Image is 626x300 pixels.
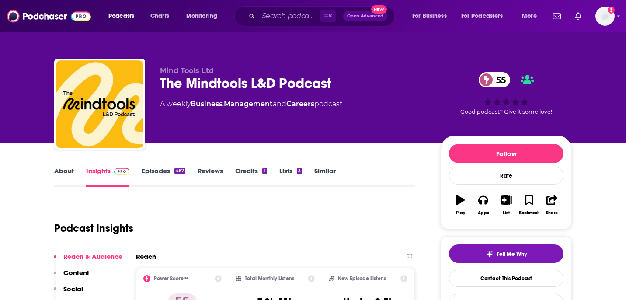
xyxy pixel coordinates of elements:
span: Monitoring [186,10,217,22]
img: tell me why sparkle [486,251,493,258]
button: Share [541,189,563,221]
a: Lists3 [279,167,302,187]
button: List [495,189,518,221]
div: 1 [262,168,267,174]
a: Management [224,100,273,108]
img: The Mindtools L&D Podcast [56,60,143,148]
span: Open Advanced [347,14,383,18]
button: Follow [449,144,563,163]
button: open menu [180,9,229,23]
button: Apps [472,189,494,221]
input: Search podcasts, credits, & more... [258,9,320,23]
a: Charts [145,9,174,23]
span: New [371,5,387,14]
button: Content [54,269,89,285]
a: Show notifications dropdown [549,9,564,24]
a: Contact This Podcast [449,270,563,287]
svg: Add a profile image [608,7,615,14]
button: open menu [102,9,146,23]
span: , [223,100,224,108]
div: List [503,210,510,216]
div: Rate [449,167,563,185]
div: Share [546,210,558,216]
button: open menu [456,9,516,23]
a: Business [191,100,223,108]
span: Mind Tools Ltd [160,66,214,75]
div: Play [456,210,465,216]
span: For Business [412,10,447,22]
button: open menu [406,9,458,23]
span: Logged in as megcassidy [595,7,615,26]
div: 55Good podcast? Give it some love! [441,66,572,121]
p: Social [63,285,83,293]
a: Similar [314,167,336,187]
img: Podchaser Pro [114,168,129,175]
span: Good podcast? Give it some love! [460,108,552,115]
a: Episodes467 [142,167,185,187]
a: Reviews [198,167,223,187]
button: Play [449,189,472,221]
img: User Profile [595,7,615,26]
button: Show profile menu [595,7,615,26]
a: 55 [479,72,510,87]
button: Reach & Audience [54,252,122,269]
button: tell me why sparkleTell Me Why [449,244,563,263]
div: Bookmark [519,210,539,216]
a: About [54,167,74,187]
h2: Reach [136,252,156,261]
span: and [273,100,286,108]
h2: New Episode Listens [338,276,386,282]
span: Charts [150,10,169,22]
a: InsightsPodchaser Pro [86,167,129,187]
button: open menu [516,9,548,23]
span: For Podcasters [461,10,503,22]
div: Search podcasts, credits, & more... [243,6,403,26]
button: Bookmark [518,189,540,221]
p: Reach & Audience [63,252,122,261]
a: Credits1 [235,167,267,187]
div: 3 [297,168,302,174]
a: Careers [286,100,314,108]
span: Podcasts [108,10,134,22]
span: 55 [487,72,510,87]
span: ⌘ K [320,10,336,22]
a: Show notifications dropdown [571,9,585,24]
h2: Power Score™ [154,276,188,282]
h1: Podcast Insights [54,222,133,235]
div: 467 [174,168,185,174]
div: Apps [478,210,489,216]
span: More [522,10,537,22]
div: A weekly podcast [160,99,342,109]
p: Content [63,269,89,277]
h2: Total Monthly Listens [245,276,294,282]
button: Open AdvancedNew [343,11,387,21]
span: Tell Me Why [497,251,527,258]
img: Podchaser - Follow, Share and Rate Podcasts [7,8,91,24]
